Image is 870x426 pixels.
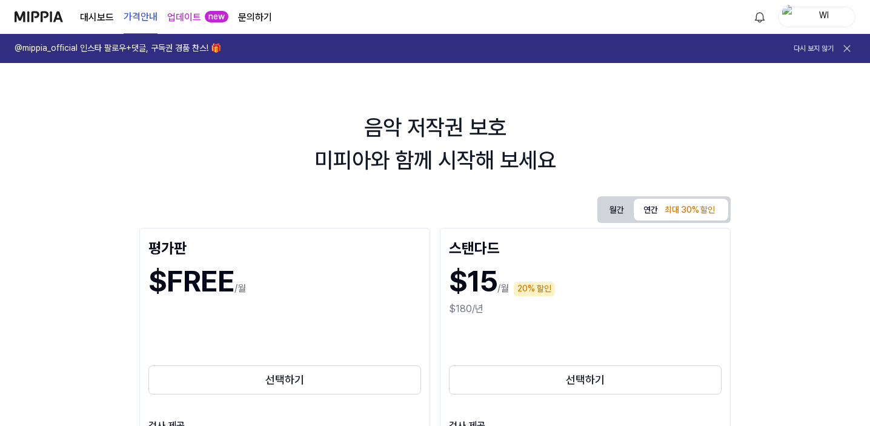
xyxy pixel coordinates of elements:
[148,365,421,394] button: 선택하기
[167,10,201,25] a: 업데이트
[148,237,421,256] div: 평가판
[800,10,848,23] div: WI
[148,261,234,302] h1: $FREE
[238,10,272,25] a: 문의하기
[449,365,722,394] button: 선택하기
[778,7,855,27] button: profileWI
[782,5,797,29] img: profile
[661,203,719,218] div: 최대 30% 할인
[497,281,509,296] p: /월
[124,1,158,34] a: 가격안내
[205,11,228,23] div: new
[600,201,634,219] button: 월간
[794,44,834,54] button: 다시 보지 않기
[80,10,114,25] a: 대시보드
[234,281,246,296] p: /월
[449,261,497,302] h1: $15
[15,42,221,55] h1: @mippia_official 인스타 팔로우+댓글, 구독권 경품 찬스! 🎁
[449,237,722,256] div: 스탠다드
[449,302,722,316] div: $180/년
[449,363,722,397] a: 선택하기
[752,10,767,24] img: 알림
[514,282,555,296] div: 20% 할인
[634,199,728,221] button: 연간
[148,363,421,397] a: 선택하기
